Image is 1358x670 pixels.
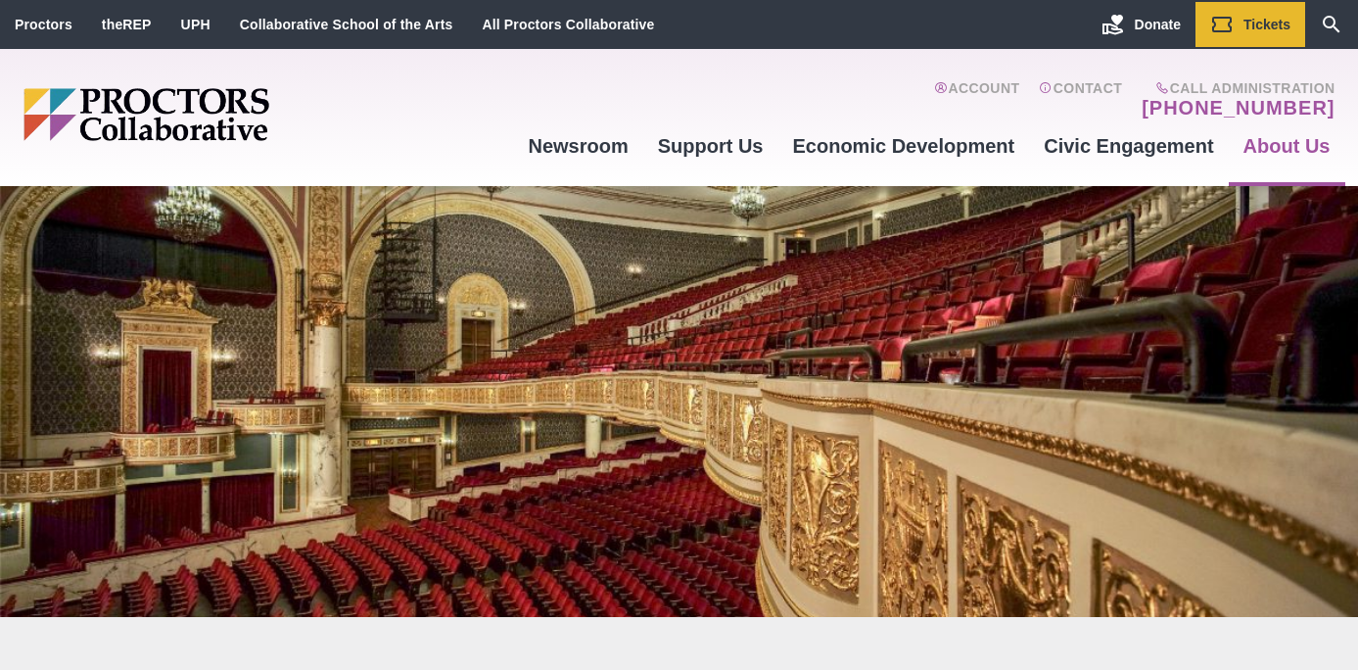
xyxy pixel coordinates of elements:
[1142,96,1335,120] a: [PHONE_NUMBER]
[240,17,453,32] a: Collaborative School of the Arts
[1029,120,1228,172] a: Civic Engagement
[934,80,1019,120] a: Account
[102,17,152,32] a: theREP
[778,120,1030,172] a: Economic Development
[1229,120,1345,172] a: About Us
[1087,2,1195,47] a: Donate
[513,120,642,172] a: Newsroom
[1243,17,1290,32] span: Tickets
[1135,17,1181,32] span: Donate
[23,88,420,141] img: Proctors logo
[1195,2,1305,47] a: Tickets
[482,17,654,32] a: All Proctors Collaborative
[643,120,778,172] a: Support Us
[181,17,211,32] a: UPH
[1136,80,1335,96] span: Call Administration
[15,17,72,32] a: Proctors
[1305,2,1358,47] a: Search
[1039,80,1122,120] a: Contact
